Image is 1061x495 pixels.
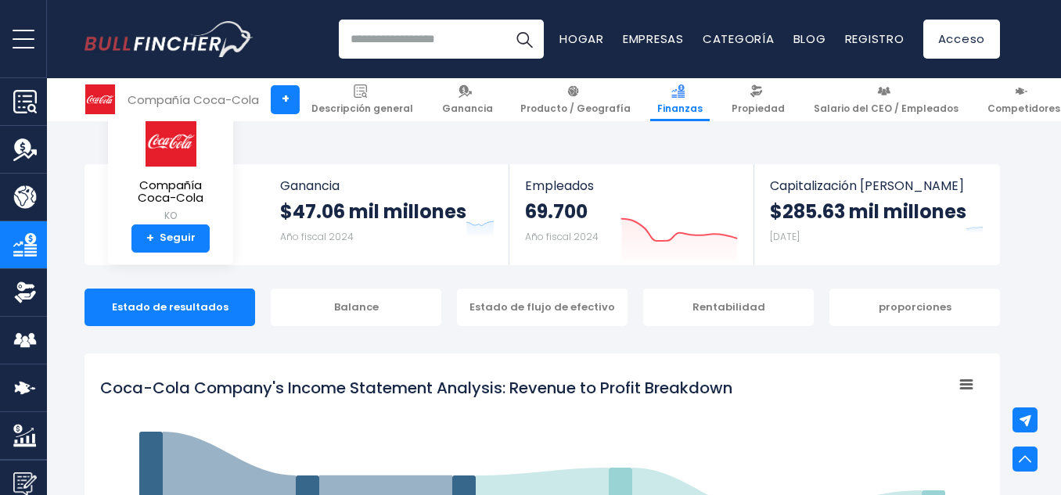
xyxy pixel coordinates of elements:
font: Competidores [987,102,1060,115]
a: Blog [793,30,826,47]
font: $285.63 mil millones [770,199,966,224]
img: Propiedad [13,281,37,304]
a: Categoría [703,30,775,47]
font: Compañía Coca-Cola [128,91,259,108]
font: Propiedad [732,102,785,115]
button: Buscar [505,20,544,59]
a: Empleados 69.700 Año fiscal 2024 [509,164,753,265]
a: + [271,85,300,114]
a: Finanzas [650,78,710,121]
font: 69.700 [525,199,588,224]
font: Ganancia [280,177,340,195]
a: Ir a la página de inicio [85,21,253,57]
a: Descripción general [304,78,420,121]
img: Logotipo de Bullfincher [85,21,254,57]
font: Empleados [525,177,594,195]
font: Salario del CEO / Empleados [814,102,958,115]
font: [DATE] [770,230,800,243]
img: Logotipo de KO [85,84,115,114]
a: Hogar [559,30,604,47]
font: $47.06 mil millones [280,199,466,224]
font: Año fiscal 2024 [280,230,354,243]
font: Acceso [938,30,986,47]
font: Estado de flujo de efectivo [469,300,615,314]
a: Salario del CEO / Empleados [807,78,966,121]
font: Finanzas [657,102,703,115]
tspan: Coca-Cola Company's Income Statement Analysis: Revenue to Profit Breakdown [100,377,732,399]
a: +Seguir [131,224,210,253]
font: proporciones [879,300,951,314]
a: Propiedad [725,78,792,121]
font: + [282,90,290,108]
img: Logotipo de KO [143,115,198,167]
font: Producto / Geografía [520,102,631,115]
a: Producto / Geografía [513,78,638,121]
a: Ganancia [435,78,500,121]
font: Seguir [160,230,196,245]
font: Estado de resultados [112,300,228,314]
a: Capitalización [PERSON_NAME] $285.63 mil millones [DATE] [754,164,998,265]
a: Acceso [923,20,1001,59]
font: Capitalización [PERSON_NAME] [770,177,964,195]
a: Compañía Coca-Cola KO [120,114,221,224]
font: Rentabilidad [692,300,765,314]
font: Balance [334,300,379,314]
font: KO [164,209,177,222]
font: Descripción general [311,102,413,115]
font: Ganancia [442,102,493,115]
a: Empresas [623,30,684,47]
font: Año fiscal 2024 [525,230,599,243]
font: Compañía Coca-Cola [138,177,203,206]
font: + [146,229,154,247]
a: Registro [845,30,905,47]
a: Ganancia $47.06 mil millones Año fiscal 2024 [264,164,509,265]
